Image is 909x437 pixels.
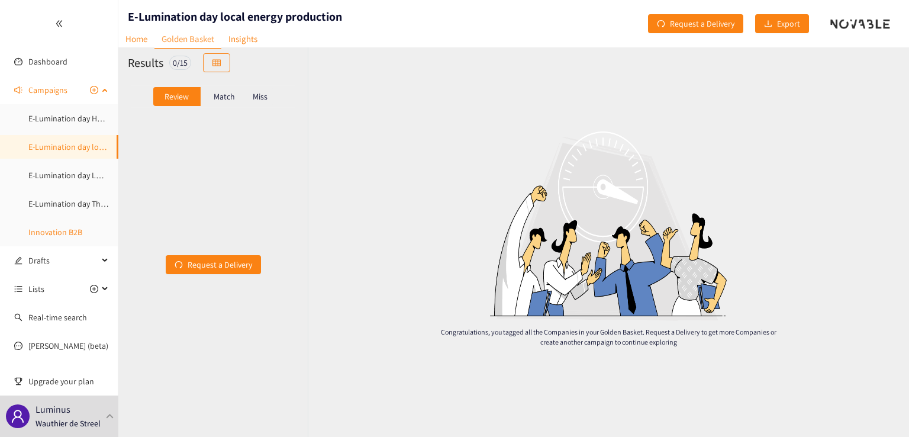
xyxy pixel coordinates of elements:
span: user [11,409,25,423]
span: double-left [55,20,63,28]
span: Drafts [28,249,98,272]
button: table [203,53,230,72]
span: Campaigns [28,78,67,102]
span: Upgrade your plan [28,369,109,393]
span: Lists [28,277,44,301]
p: Match [214,92,235,101]
h1: E-Lumination day local energy production [128,8,342,25]
a: E-Lumination day Thermal Energy [28,198,147,209]
a: [PERSON_NAME] (beta) [28,340,108,351]
p: Miss [253,92,267,101]
span: download [764,20,772,29]
span: trophy [14,377,22,385]
a: Home [118,30,154,48]
p: Review [165,92,189,101]
a: My favourites [28,362,109,386]
p: Luminus [36,402,70,417]
button: redoRequest a Delivery [648,14,743,33]
span: unordered-list [14,285,22,293]
iframe: Chat Widget [850,380,909,437]
a: Golden Basket [154,30,221,49]
span: edit [14,256,22,265]
a: E-Lumination day local energy production [28,142,176,152]
p: Congratulations, you tagged all the Companies in your Golden Basket. Request a Delivery to get mo... [435,327,782,347]
p: Wauthier de Streel [36,417,101,430]
span: Export [777,17,800,30]
h2: Results [128,54,163,71]
span: redo [175,261,183,270]
span: sound [14,86,22,94]
span: Request a Delivery [670,17,734,30]
div: Widget de chat [850,380,909,437]
a: Dashboard [28,56,67,67]
a: Insights [221,30,265,48]
a: Innovation B2B [28,227,82,237]
span: table [212,59,221,68]
span: Request a Delivery [188,258,252,271]
button: redoRequest a Delivery [166,255,261,274]
div: 0 / 15 [169,56,191,70]
span: plus-circle [90,86,98,94]
span: redo [657,20,665,29]
a: Real-time search [28,312,87,323]
a: E-Lumination day Heavy Mobility and logistics electrification [28,113,237,124]
button: downloadExport [755,14,809,33]
span: plus-circle [90,285,98,293]
a: E-Lumination day LDES [28,170,109,181]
